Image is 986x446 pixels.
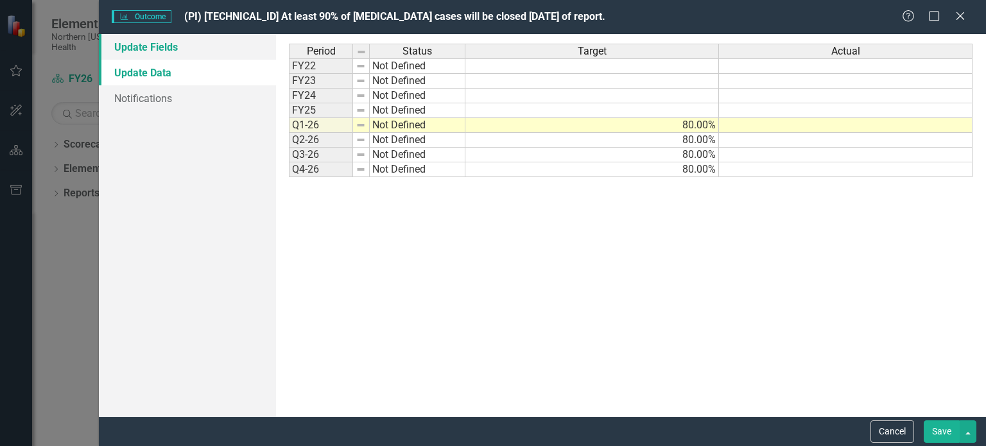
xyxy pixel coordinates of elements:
[289,58,353,74] td: FY22
[370,103,465,118] td: Not Defined
[465,162,719,177] td: 80.00%
[831,46,860,57] span: Actual
[370,89,465,103] td: Not Defined
[184,10,605,22] span: (PI) [TECHNICAL_ID] At least 90% of [MEDICAL_DATA] cases will be closed [DATE] of report.
[356,90,366,101] img: 8DAGhfEEPCf229AAAAAElFTkSuQmCC
[356,47,367,57] img: 8DAGhfEEPCf229AAAAAElFTkSuQmCC
[289,103,353,118] td: FY25
[307,46,336,57] span: Period
[99,34,276,60] a: Update Fields
[99,85,276,111] a: Notifications
[356,76,366,86] img: 8DAGhfEEPCf229AAAAAElFTkSuQmCC
[289,74,353,89] td: FY23
[356,120,366,130] img: 8DAGhfEEPCf229AAAAAElFTkSuQmCC
[870,420,914,443] button: Cancel
[370,74,465,89] td: Not Defined
[370,148,465,162] td: Not Defined
[356,61,366,71] img: 8DAGhfEEPCf229AAAAAElFTkSuQmCC
[370,118,465,133] td: Not Defined
[289,148,353,162] td: Q3-26
[402,46,432,57] span: Status
[289,89,353,103] td: FY24
[370,162,465,177] td: Not Defined
[465,133,719,148] td: 80.00%
[356,164,366,175] img: 8DAGhfEEPCf229AAAAAElFTkSuQmCC
[289,118,353,133] td: Q1-26
[370,133,465,148] td: Not Defined
[289,162,353,177] td: Q4-26
[370,58,465,74] td: Not Defined
[356,150,366,160] img: 8DAGhfEEPCf229AAAAAElFTkSuQmCC
[289,133,353,148] td: Q2-26
[578,46,607,57] span: Target
[465,148,719,162] td: 80.00%
[465,118,719,133] td: 80.00%
[924,420,960,443] button: Save
[99,60,276,85] a: Update Data
[356,105,366,116] img: 8DAGhfEEPCf229AAAAAElFTkSuQmCC
[356,135,366,145] img: 8DAGhfEEPCf229AAAAAElFTkSuQmCC
[112,10,171,23] span: Outcome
